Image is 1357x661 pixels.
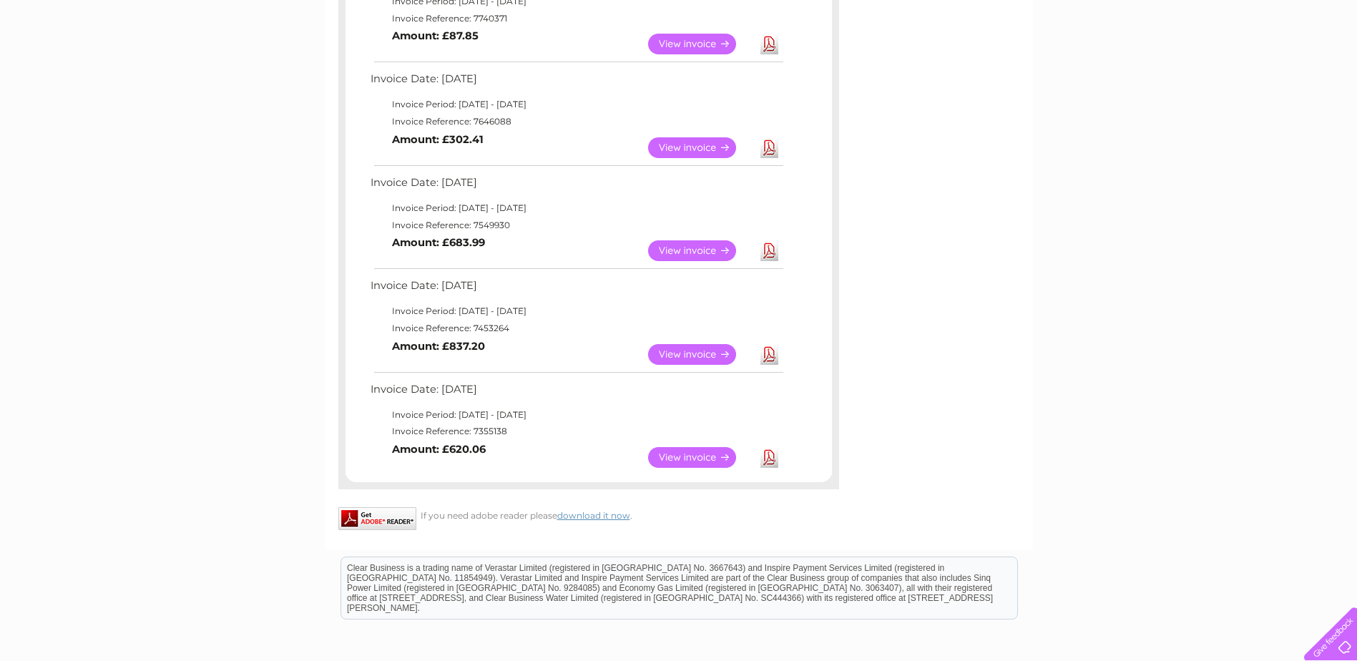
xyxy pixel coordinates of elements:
td: Invoice Reference: 7740371 [367,10,785,27]
td: Invoice Reference: 7453264 [367,320,785,337]
a: Download [760,344,778,365]
a: Download [760,34,778,54]
a: Log out [1310,61,1343,72]
td: Invoice Period: [DATE] - [DATE] [367,96,785,113]
td: Invoice Date: [DATE] [367,173,785,200]
td: Invoice Date: [DATE] [367,380,785,406]
a: Contact [1262,61,1297,72]
b: Amount: £87.85 [392,29,479,42]
img: logo.png [47,37,120,81]
b: Amount: £302.41 [392,133,484,146]
a: Download [760,240,778,261]
b: Amount: £837.20 [392,340,485,353]
a: View [648,240,753,261]
a: 0333 014 3131 [1087,7,1186,25]
td: Invoice Reference: 7355138 [367,423,785,440]
a: View [648,447,753,468]
a: Energy [1141,61,1172,72]
td: Invoice Period: [DATE] - [DATE] [367,200,785,217]
td: Invoice Period: [DATE] - [DATE] [367,303,785,320]
td: Invoice Date: [DATE] [367,69,785,96]
a: View [648,344,753,365]
div: If you need adobe reader please . [338,507,839,521]
td: Invoice Period: [DATE] - [DATE] [367,406,785,423]
a: Telecoms [1181,61,1224,72]
td: Invoice Reference: 7549930 [367,217,785,234]
a: Water [1105,61,1132,72]
div: Clear Business is a trading name of Verastar Limited (registered in [GEOGRAPHIC_DATA] No. 3667643... [341,8,1017,69]
a: Download [760,137,778,158]
a: View [648,137,753,158]
a: Download [760,447,778,468]
a: download it now [557,510,630,521]
td: Invoice Date: [DATE] [367,276,785,303]
td: Invoice Reference: 7646088 [367,113,785,130]
b: Amount: £620.06 [392,443,486,456]
b: Amount: £683.99 [392,236,485,249]
a: Blog [1233,61,1253,72]
a: View [648,34,753,54]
